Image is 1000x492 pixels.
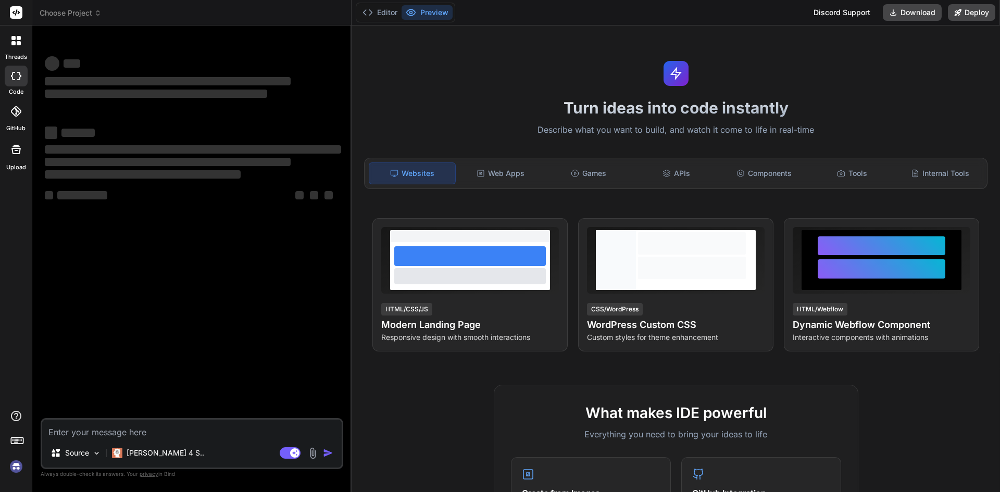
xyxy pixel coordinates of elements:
[358,98,994,117] h1: Turn ideas into code instantly
[633,162,719,184] div: APIs
[511,402,841,424] h2: What makes IDE powerful
[587,332,765,343] p: Custom styles for theme enhancement
[45,158,291,166] span: ‌
[511,428,841,440] p: Everything you need to bring your ideas to life
[381,303,432,316] div: HTML/CSS/JS
[295,191,304,199] span: ‌
[45,170,241,179] span: ‌
[5,53,27,61] label: threads
[358,5,402,20] button: Editor
[45,56,59,71] span: ‌
[358,123,994,137] p: Describe what you want to build, and watch it come to life in real-time
[41,469,343,479] p: Always double-check its answers. Your in Bind
[402,5,453,20] button: Preview
[6,163,26,172] label: Upload
[587,303,643,316] div: CSS/WordPress
[45,145,341,154] span: ‌
[381,318,559,332] h4: Modern Landing Page
[65,448,89,458] p: Source
[310,191,318,199] span: ‌
[381,332,559,343] p: Responsive design with smooth interactions
[57,191,107,199] span: ‌
[323,448,333,458] img: icon
[9,87,23,96] label: code
[546,162,632,184] div: Games
[307,447,319,459] img: attachment
[140,471,158,477] span: privacy
[369,162,456,184] div: Websites
[7,458,25,475] img: signin
[6,124,26,133] label: GitHub
[793,318,970,332] h4: Dynamic Webflow Component
[897,162,983,184] div: Internal Tools
[793,332,970,343] p: Interactive components with animations
[45,191,53,199] span: ‌
[883,4,942,21] button: Download
[807,4,877,21] div: Discord Support
[92,449,101,458] img: Pick Models
[40,8,102,18] span: Choose Project
[793,303,847,316] div: HTML/Webflow
[587,318,765,332] h4: WordPress Custom CSS
[45,127,57,139] span: ‌
[112,448,122,458] img: Claude 4 Sonnet
[458,162,544,184] div: Web Apps
[61,129,95,137] span: ‌
[64,59,80,68] span: ‌
[324,191,333,199] span: ‌
[948,4,995,21] button: Deploy
[721,162,807,184] div: Components
[127,448,204,458] p: [PERSON_NAME] 4 S..
[45,77,291,85] span: ‌
[45,90,267,98] span: ‌
[809,162,895,184] div: Tools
